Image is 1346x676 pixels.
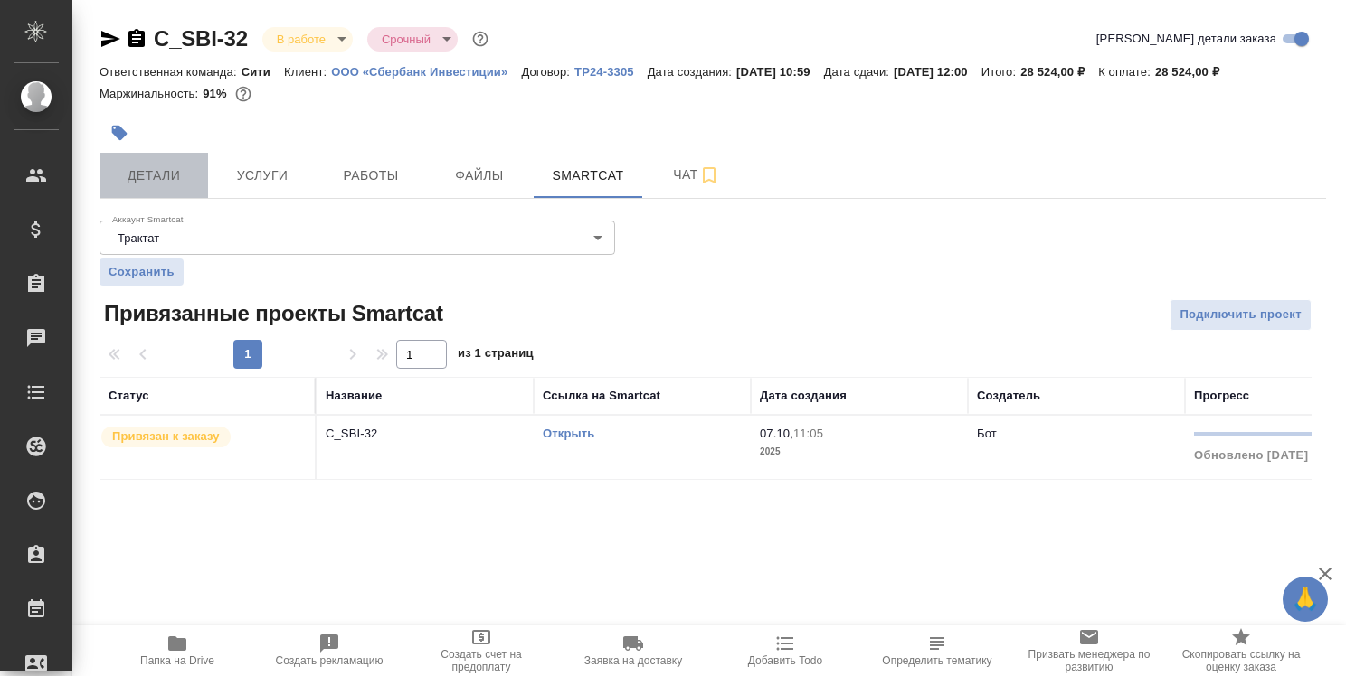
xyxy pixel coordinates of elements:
[469,27,492,51] button: Доп статусы указывают на важность/срочность заказа
[367,27,458,52] div: В работе
[242,65,284,79] p: Сити
[977,387,1040,405] div: Создатель
[331,63,521,79] a: ООО «Сбербанк Инвестиции»
[100,87,203,100] p: Маржинальность:
[653,164,740,186] span: Чат
[100,28,121,50] button: Скопировать ссылку для ЯМессенджера
[1194,387,1249,405] div: Прогресс
[793,427,823,440] p: 11:05
[326,425,525,443] p: C_SBI-32
[981,65,1020,79] p: Итого:
[545,164,631,187] span: Smartcat
[1155,65,1233,79] p: 28 524,00 ₽
[203,87,231,100] p: 91%
[436,164,523,187] span: Файлы
[736,65,824,79] p: [DATE] 10:59
[232,82,255,106] button: 2096.00 RUB;
[1194,448,1344,462] span: Обновлено [DATE] 13:02
[1290,580,1321,618] span: 🙏
[100,258,184,286] button: Сохранить
[1170,299,1312,331] button: Подключить проект
[112,230,165,246] button: Трактат
[376,32,436,47] button: Срочный
[271,32,331,47] button: В работе
[109,387,149,405] div: Статус
[112,427,220,446] p: Привязан к заказу
[894,65,981,79] p: [DATE] 12:00
[327,164,414,187] span: Работы
[1180,305,1302,325] span: Подключить проект
[977,427,997,440] p: Бот
[331,65,521,79] p: ООО «Сбербанк Инвестиции»
[824,65,894,79] p: Дата сдачи:
[1096,30,1276,48] span: [PERSON_NAME] детали заказа
[1098,65,1155,79] p: К оплате:
[154,26,248,51] a: C_SBI-32
[1283,577,1328,622] button: 🙏
[109,263,175,281] span: Сохранить
[760,387,847,405] div: Дата создания
[698,164,720,186] svg: Подписаться
[284,65,331,79] p: Клиент:
[100,65,242,79] p: Ответственная команда:
[458,343,534,369] span: из 1 страниц
[219,164,306,187] span: Услуги
[100,299,443,328] span: Привязанные проекты Smartcat
[543,427,594,440] a: Открыть
[574,65,648,79] p: ТР24-3305
[574,63,648,79] a: ТР24-3305
[262,27,353,52] div: В работе
[100,113,139,153] button: Добавить тэг
[326,387,382,405] div: Название
[521,65,574,79] p: Договор:
[126,28,147,50] button: Скопировать ссылку
[110,164,197,187] span: Детали
[100,221,615,255] div: Трактат
[760,443,959,461] p: 2025
[543,387,660,405] div: Ссылка на Smartcat
[648,65,736,79] p: Дата создания:
[760,427,793,440] p: 07.10,
[1020,65,1098,79] p: 28 524,00 ₽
